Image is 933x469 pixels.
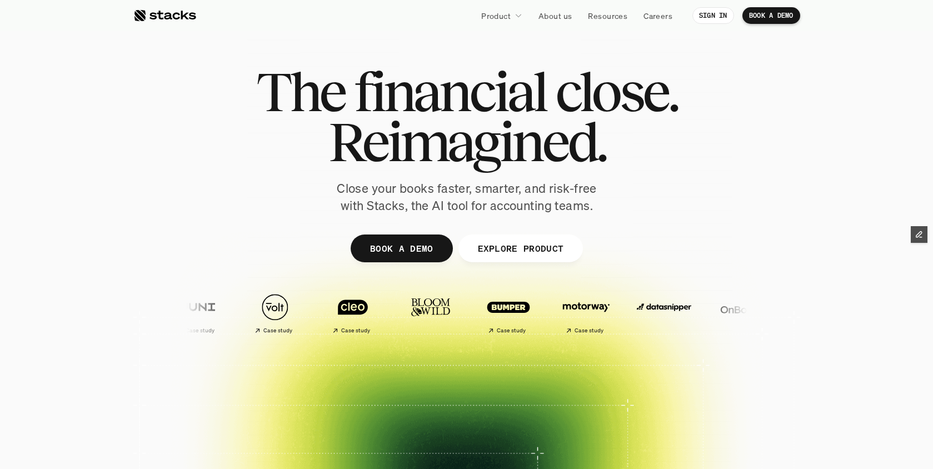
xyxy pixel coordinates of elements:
h2: Case study [496,327,526,334]
a: Case study [239,288,311,338]
a: About us [532,6,578,26]
p: BOOK A DEMO [370,240,433,256]
a: BOOK A DEMO [350,234,452,262]
p: Careers [643,10,672,22]
h2: Case study [341,327,370,334]
h2: Case study [574,327,603,334]
p: SIGN IN [699,12,727,19]
a: BOOK A DEMO [742,7,800,24]
p: Product [481,10,511,22]
a: Case study [317,288,389,338]
span: The [256,67,345,117]
h2: Case study [263,327,292,334]
a: EXPLORE PRODUCT [458,234,583,262]
a: Case study [550,288,622,338]
p: About us [538,10,572,22]
a: Resources [581,6,634,26]
p: BOOK A DEMO [749,12,794,19]
span: Reimagined. [328,117,605,167]
a: Case study [472,288,545,338]
span: close. [555,67,677,117]
p: Resources [588,10,627,22]
h2: Case study [185,327,214,334]
span: financial [354,67,546,117]
a: Case study [161,288,233,338]
a: SIGN IN [692,7,734,24]
p: Close your books faster, smarter, and risk-free with Stacks, the AI tool for accounting teams. [328,180,606,214]
p: EXPLORE PRODUCT [477,240,563,256]
a: Careers [637,6,679,26]
button: Edit Framer Content [911,226,927,243]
